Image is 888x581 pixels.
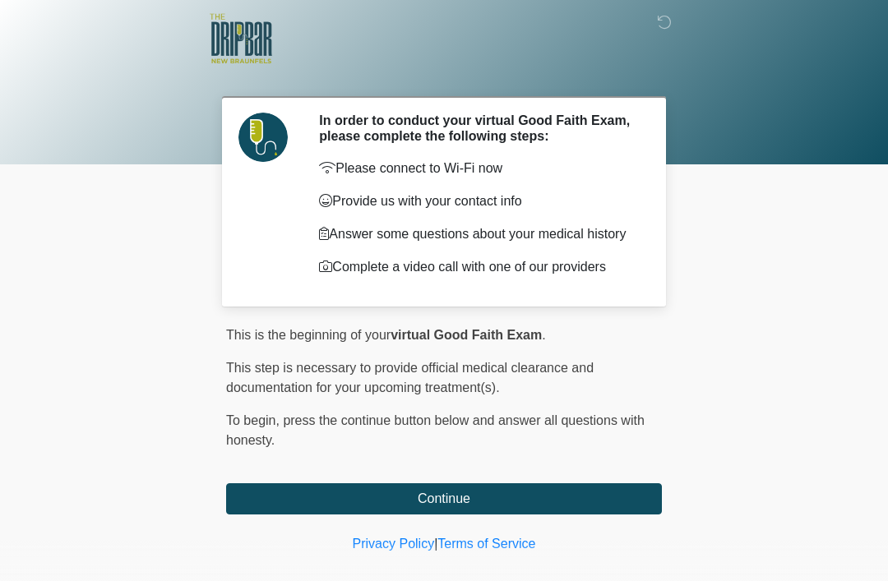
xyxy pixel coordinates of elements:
strong: virtual Good Faith Exam [391,328,542,342]
button: Continue [226,483,662,514]
img: Agent Avatar [238,113,288,162]
a: | [434,537,437,551]
p: Answer some questions about your medical history [319,224,637,244]
span: press the continue button below and answer all questions with honesty. [226,413,645,447]
img: The DRIPBaR - New Braunfels Logo [210,12,272,66]
span: This step is necessary to provide official medical clearance and documentation for your upcoming ... [226,361,594,394]
span: . [542,328,545,342]
a: Terms of Service [437,537,535,551]
h2: In order to conduct your virtual Good Faith Exam, please complete the following steps: [319,113,637,144]
p: Provide us with your contact info [319,191,637,211]
p: Please connect to Wi-Fi now [319,159,637,178]
a: Privacy Policy [353,537,435,551]
span: This is the beginning of your [226,328,391,342]
span: To begin, [226,413,283,427]
p: Complete a video call with one of our providers [319,257,637,277]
